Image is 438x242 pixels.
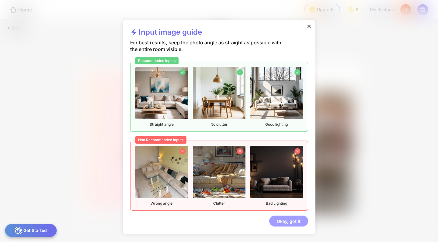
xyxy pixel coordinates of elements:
[250,146,303,198] img: nonrecommendedImageFurnished3.png
[135,146,188,198] img: nonrecommendedImageFurnished1.png
[193,146,245,198] img: nonrecommendedImageFurnished2.png
[135,67,188,119] img: recommendedImageFurnished1.png
[5,224,57,237] div: Get Started
[130,28,202,39] div: Input image guide
[193,67,245,127] div: No clutter
[269,216,308,227] div: Okay, got it
[130,39,289,62] div: For best results, keep the photo angle as straight as possible with the entire room visible.
[135,146,188,206] div: Wrong angle
[250,67,303,127] div: Good lighting
[250,146,303,206] div: Bad Lighting
[135,57,179,64] div: Recommended Inputs
[135,136,187,143] div: Non Recommended Inputs
[250,67,303,119] img: recommendedImageFurnished3.png
[193,67,245,119] img: recommendedImageFurnished2.png
[135,67,188,127] div: Straight angle
[193,146,245,206] div: Clutter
